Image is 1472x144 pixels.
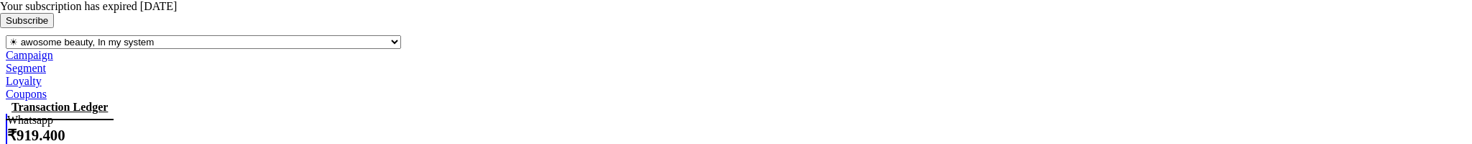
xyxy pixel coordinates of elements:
a: Coupons [6,88,47,100]
a: Loyalty [6,75,42,87]
div: ₹919.400 [7,127,214,144]
div: Whatsapp [7,114,214,127]
a: Segment [6,62,46,74]
a: Campaign [6,49,53,61]
a: Transaction Ledger [6,95,114,120]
